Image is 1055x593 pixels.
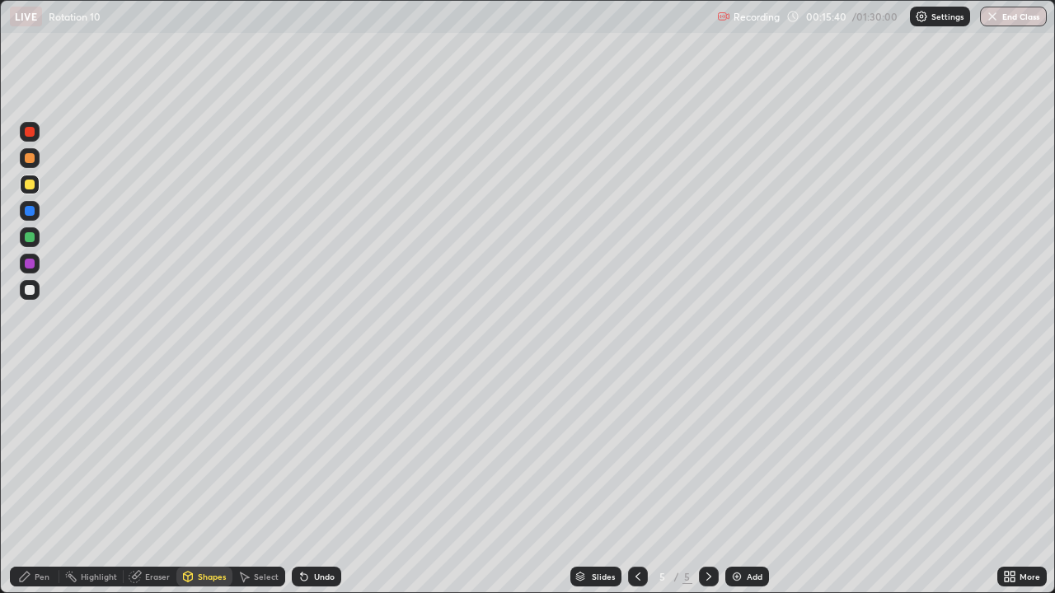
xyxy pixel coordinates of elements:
div: Undo [314,572,335,581]
img: recording.375f2c34.svg [717,10,730,23]
div: Select [254,572,279,581]
div: 5 [682,569,692,584]
div: Add [747,572,762,581]
p: LIVE [15,10,37,23]
div: Shapes [198,572,226,581]
div: Pen [35,572,49,581]
p: Recording [734,11,780,23]
p: Settings [931,12,964,21]
button: End Class [980,7,1047,26]
img: add-slide-button [730,570,743,583]
div: Eraser [145,572,170,581]
img: class-settings-icons [915,10,928,23]
div: / [674,572,679,581]
img: end-class-cross [986,10,999,23]
div: 5 [654,572,671,581]
div: More [1020,572,1040,581]
div: Highlight [81,572,117,581]
div: Slides [592,572,615,581]
p: Rotation 10 [49,10,101,23]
